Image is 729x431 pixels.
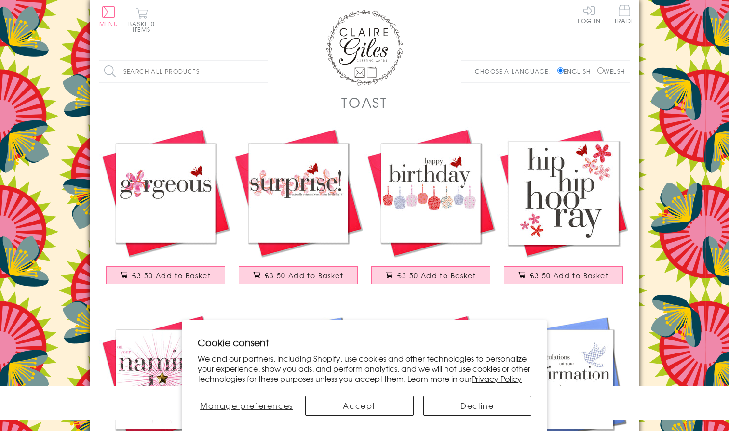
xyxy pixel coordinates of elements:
[132,271,211,280] span: £3.50 Add to Basket
[497,127,630,294] a: Birthday Card, Hip Hip Hooray!, embellished with a pretty fabric butterfly £3.50 Add to Basket
[578,5,601,24] a: Log In
[475,67,555,76] p: Choose a language:
[198,396,296,416] button: Manage preferences
[614,5,634,26] a: Trade
[99,19,118,28] span: Menu
[397,271,476,280] span: £3.50 Add to Basket
[326,10,403,86] img: Claire Giles Greetings Cards
[232,127,364,259] img: Birthday Card, Pink Flowers, embellished with a pretty fabric butterfly
[133,19,155,34] span: 0 items
[258,61,268,82] input: Search
[423,396,532,416] button: Decline
[99,127,232,259] img: Birthday Card, Pink Flower, Gorgeous, embellished with a pretty fabric butterfly
[614,5,634,24] span: Trade
[232,127,364,294] a: Birthday Card, Pink Flowers, embellished with a pretty fabric butterfly £3.50 Add to Basket
[371,266,491,284] button: £3.50 Add to Basket
[106,266,226,284] button: £3.50 Add to Basket
[198,353,531,383] p: We and our partners, including Shopify, use cookies and other technologies to personalize your ex...
[364,127,497,294] a: Birthday Card, Cakes, Happy Birthday, embellished with a pretty fabric butterfly £3.50 Add to Basket
[597,67,625,76] label: Welsh
[497,127,630,259] img: Birthday Card, Hip Hip Hooray!, embellished with a pretty fabric butterfly
[265,271,343,280] span: £3.50 Add to Basket
[305,396,414,416] button: Accept
[504,266,623,284] button: £3.50 Add to Basket
[364,127,497,259] img: Birthday Card, Cakes, Happy Birthday, embellished with a pretty fabric butterfly
[341,92,388,112] h1: Toast
[128,8,155,32] button: Basket0 items
[557,67,564,74] input: English
[99,127,232,294] a: Birthday Card, Pink Flower, Gorgeous, embellished with a pretty fabric butterfly £3.50 Add to Basket
[99,6,118,26] button: Menu
[472,373,522,384] a: Privacy Policy
[200,400,293,411] span: Manage preferences
[530,271,608,280] span: £3.50 Add to Basket
[597,67,604,74] input: Welsh
[239,266,358,284] button: £3.50 Add to Basket
[557,67,595,76] label: English
[99,61,268,82] input: Search all products
[198,336,531,349] h2: Cookie consent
